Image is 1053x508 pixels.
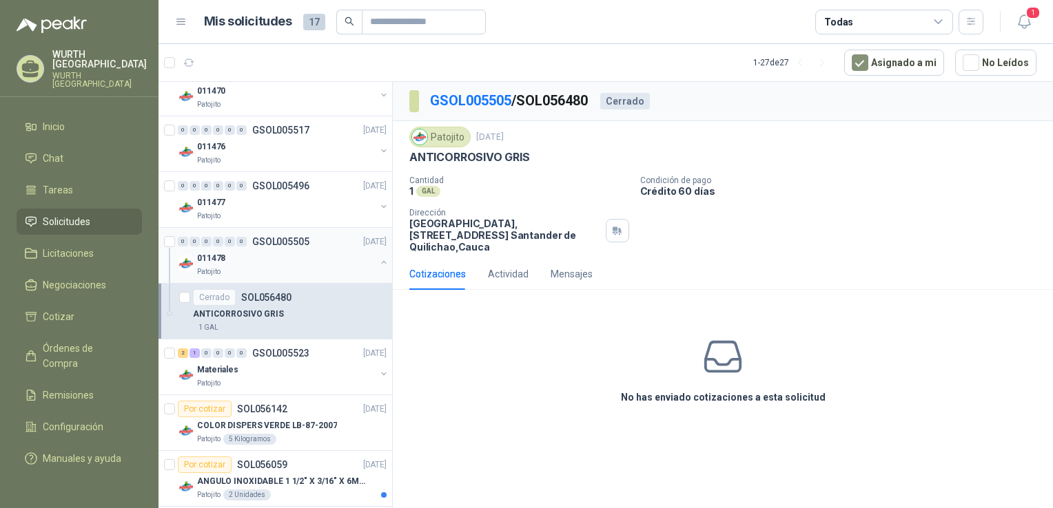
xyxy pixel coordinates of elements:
[178,144,194,160] img: Company Logo
[159,395,392,451] a: Por cotizarSOL056142[DATE] Company LogoCOLOR DISPERS VERDE LB-87-2007Patojito5 Kilogramos
[844,50,944,76] button: Asignado a mi
[197,475,369,488] p: ANGULO INOXIDABLE 1 1/2" X 3/16" X 6MTS
[43,151,63,166] span: Chat
[197,378,221,389] p: Patojito
[197,489,221,500] p: Patojito
[17,240,142,266] a: Licitaciones
[197,434,221,445] p: Patojito
[193,308,284,321] p: ANTICORROSIVO GRIS
[430,90,589,112] p: / SOL056480
[201,348,212,358] div: 0
[824,14,853,30] div: Todas
[1025,6,1041,19] span: 1
[190,125,200,135] div: 0
[178,122,389,166] a: 0 0 0 0 0 0 GSOL005517[DATE] Company Logo011476Patojito
[190,237,200,246] div: 0
[197,419,337,432] p: COLOR DISPERS VERDE LB-87-2007
[252,237,309,246] p: GSOL005505
[409,127,471,147] div: Patojito
[43,214,90,229] span: Solicitudes
[178,401,232,417] div: Por cotizar
[488,266,529,282] div: Actividad
[178,125,188,135] div: 0
[476,131,504,144] p: [DATE]
[17,382,142,408] a: Remisiones
[201,237,212,246] div: 0
[197,140,225,154] p: 011476
[178,348,188,358] div: 2
[17,272,142,298] a: Negociaciones
[213,181,223,191] div: 0
[178,478,194,495] img: Company Logo
[197,99,221,110] p: Patojito
[213,125,223,135] div: 0
[190,348,200,358] div: 1
[303,14,325,30] span: 17
[197,85,225,98] p: 011470
[178,66,389,110] a: 2 0 0 0 0 0 GSOL005514[DATE] Company Logo011470Patojito
[178,233,389,277] a: 0 0 0 0 0 0 GSOL005505[DATE] Company Logo011478Patojito
[223,489,271,500] div: 2 Unidades
[640,185,1048,197] p: Crédito 60 días
[225,348,235,358] div: 0
[201,181,212,191] div: 0
[17,445,142,472] a: Manuales y ayuda
[223,434,276,445] div: 5 Kilogramos
[52,50,147,69] p: WURTH [GEOGRAPHIC_DATA]
[237,404,287,414] p: SOL056142
[236,237,247,246] div: 0
[363,458,387,472] p: [DATE]
[753,52,833,74] div: 1 - 27 de 27
[409,218,600,253] p: [GEOGRAPHIC_DATA], [STREET_ADDRESS] Santander de Quilichao , Cauca
[236,125,247,135] div: 0
[43,119,65,134] span: Inicio
[178,255,194,272] img: Company Logo
[178,178,389,222] a: 0 0 0 0 0 0 GSOL005496[DATE] Company Logo011477Patojito
[412,129,427,145] img: Company Logo
[43,419,103,434] span: Configuración
[241,293,292,302] p: SOL056480
[252,348,309,358] p: GSOL005523
[225,125,235,135] div: 0
[197,252,225,265] p: 011478
[621,390,826,405] h3: No has enviado cotizaciones a esta solicitud
[190,181,200,191] div: 0
[193,322,224,333] div: 1 GAL
[225,181,235,191] div: 0
[178,367,194,383] img: Company Logo
[178,88,194,105] img: Company Logo
[409,185,413,197] p: 1
[201,125,212,135] div: 0
[178,345,389,389] a: 2 1 0 0 0 0 GSOL005523[DATE] Company LogoMaterialesPatojito
[43,277,106,293] span: Negociaciones
[363,180,387,193] p: [DATE]
[159,284,392,339] a: CerradoSOL056480ANTICORROSIVO GRIS1 GAL
[409,266,466,282] div: Cotizaciones
[178,237,188,246] div: 0
[955,50,1036,76] button: No Leídos
[43,246,94,261] span: Licitaciones
[43,388,94,403] span: Remisiones
[416,186,440,197] div: GAL
[178,200,194,216] img: Company Logo
[430,92,511,109] a: GSOL005505
[17,209,142,235] a: Solicitudes
[43,309,74,324] span: Cotizar
[409,176,629,185] p: Cantidad
[197,196,225,209] p: 011477
[197,266,221,277] p: Patojito
[345,17,354,26] span: search
[225,237,235,246] div: 0
[197,211,221,222] p: Patojito
[17,177,142,203] a: Tareas
[1012,10,1036,34] button: 1
[237,460,287,469] p: SOL056059
[17,17,87,33] img: Logo peakr
[236,181,247,191] div: 0
[17,145,142,171] a: Chat
[17,304,142,330] a: Cotizar
[204,12,292,32] h1: Mis solicitudes
[197,155,221,166] p: Patojito
[363,124,387,137] p: [DATE]
[213,237,223,246] div: 0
